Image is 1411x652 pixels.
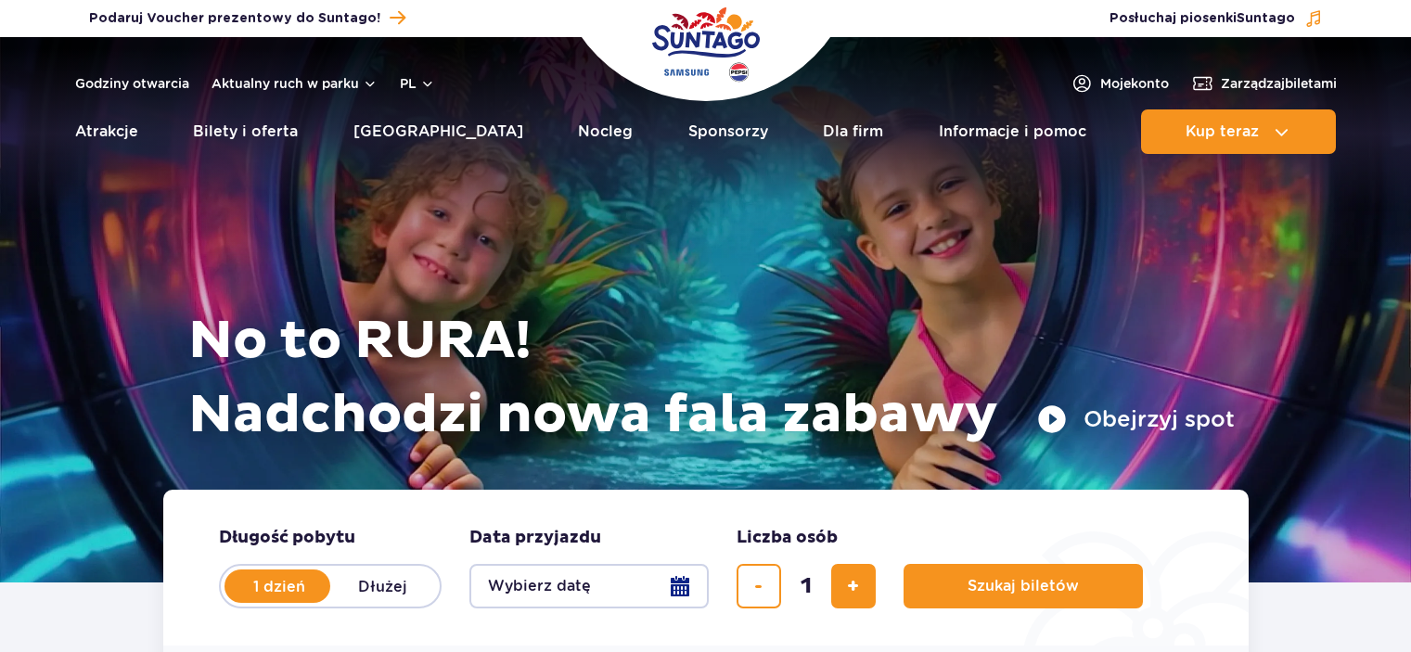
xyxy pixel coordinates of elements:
a: Podaruj Voucher prezentowy do Suntago! [89,6,405,31]
a: Sponsorzy [688,109,768,154]
button: Posłuchaj piosenkiSuntago [1110,9,1323,28]
form: Planowanie wizyty w Park of Poland [163,490,1249,646]
span: Suntago [1237,12,1295,25]
button: Szukaj biletów [904,564,1143,608]
a: Informacje i pomoc [939,109,1086,154]
a: Zarządzajbiletami [1191,72,1337,95]
span: Moje konto [1100,74,1169,93]
a: Bilety i oferta [193,109,298,154]
a: Godziny otwarcia [75,74,189,93]
input: liczba biletów [784,564,828,608]
span: Szukaj biletów [968,578,1079,594]
a: Atrakcje [75,109,138,154]
button: Aktualny ruch w parku [212,76,378,91]
button: usuń bilet [737,564,781,608]
span: Długość pobytu [219,527,355,549]
span: Zarządzaj biletami [1221,74,1337,93]
a: Dla firm [823,109,883,154]
a: [GEOGRAPHIC_DATA] [353,109,523,154]
a: Mojekonto [1071,72,1169,95]
a: Nocleg [578,109,633,154]
button: pl [400,74,435,93]
span: Kup teraz [1186,123,1259,140]
button: Obejrzyj spot [1037,404,1235,434]
button: dodaj bilet [831,564,876,608]
label: Dłużej [330,567,436,606]
span: Posłuchaj piosenki [1110,9,1295,28]
h1: No to RURA! Nadchodzi nowa fala zabawy [188,304,1235,453]
span: Data przyjazdu [469,527,601,549]
button: Wybierz datę [469,564,709,608]
button: Kup teraz [1141,109,1336,154]
span: Podaruj Voucher prezentowy do Suntago! [89,9,380,28]
span: Liczba osób [737,527,838,549]
label: 1 dzień [226,567,332,606]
